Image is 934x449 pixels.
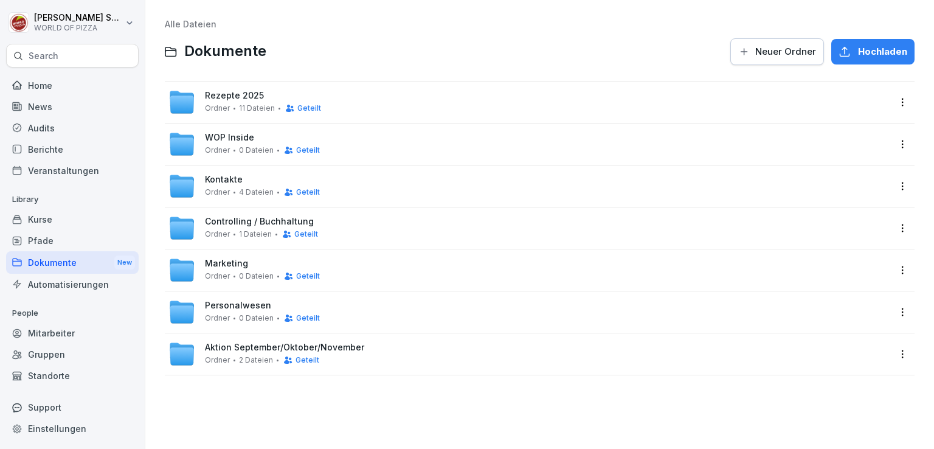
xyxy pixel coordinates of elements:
[205,91,264,101] span: Rezepte 2025
[239,356,273,364] span: 2 Dateien
[205,314,230,322] span: Ordner
[294,230,318,238] span: Geteilt
[168,299,889,325] a: PersonalwesenOrdner0 DateienGeteilt
[6,397,139,418] div: Support
[205,146,230,155] span: Ordner
[34,24,123,32] p: WORLD OF PIZZA
[831,39,915,64] button: Hochladen
[239,230,272,238] span: 1 Dateien
[239,104,275,113] span: 11 Dateien
[6,365,139,386] a: Standorte
[239,146,274,155] span: 0 Dateien
[296,314,320,322] span: Geteilt
[6,251,139,274] a: DokumenteNew
[296,356,319,364] span: Geteilt
[6,322,139,344] a: Mitarbeiter
[168,215,889,242] a: Controlling / BuchhaltungOrdner1 DateienGeteilt
[205,230,230,238] span: Ordner
[6,75,139,96] a: Home
[29,50,58,62] p: Search
[168,341,889,367] a: Aktion September/Oktober/NovemberOrdner2 DateienGeteilt
[168,173,889,200] a: KontakteOrdner4 DateienGeteilt
[858,45,907,58] span: Hochladen
[296,188,320,197] span: Geteilt
[205,188,230,197] span: Ordner
[296,272,320,280] span: Geteilt
[6,209,139,230] a: Kurse
[6,230,139,251] a: Pfade
[6,251,139,274] div: Dokumente
[239,314,274,322] span: 0 Dateien
[6,304,139,323] p: People
[205,259,248,269] span: Marketing
[755,45,816,58] span: Neuer Ordner
[6,344,139,365] a: Gruppen
[168,131,889,158] a: WOP InsideOrdner0 DateienGeteilt
[6,274,139,295] a: Automatisierungen
[184,43,266,60] span: Dokumente
[297,104,321,113] span: Geteilt
[205,343,364,353] span: Aktion September/Oktober/November
[114,256,135,270] div: New
[165,19,216,29] a: Alle Dateien
[168,89,889,116] a: Rezepte 2025Ordner11 DateienGeteilt
[34,13,123,23] p: [PERSON_NAME] Seraphim
[6,96,139,117] a: News
[6,160,139,181] a: Veranstaltungen
[205,272,230,280] span: Ordner
[205,217,314,227] span: Controlling / Buchhaltung
[205,175,243,185] span: Kontakte
[296,146,320,155] span: Geteilt
[6,190,139,209] p: Library
[205,301,271,311] span: Personalwesen
[239,188,274,197] span: 4 Dateien
[205,356,230,364] span: Ordner
[6,117,139,139] a: Audits
[6,139,139,160] a: Berichte
[6,418,139,439] a: Einstellungen
[205,133,254,143] span: WOP Inside
[205,104,230,113] span: Ordner
[730,38,824,65] button: Neuer Ordner
[239,272,274,280] span: 0 Dateien
[168,257,889,284] a: MarketingOrdner0 DateienGeteilt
